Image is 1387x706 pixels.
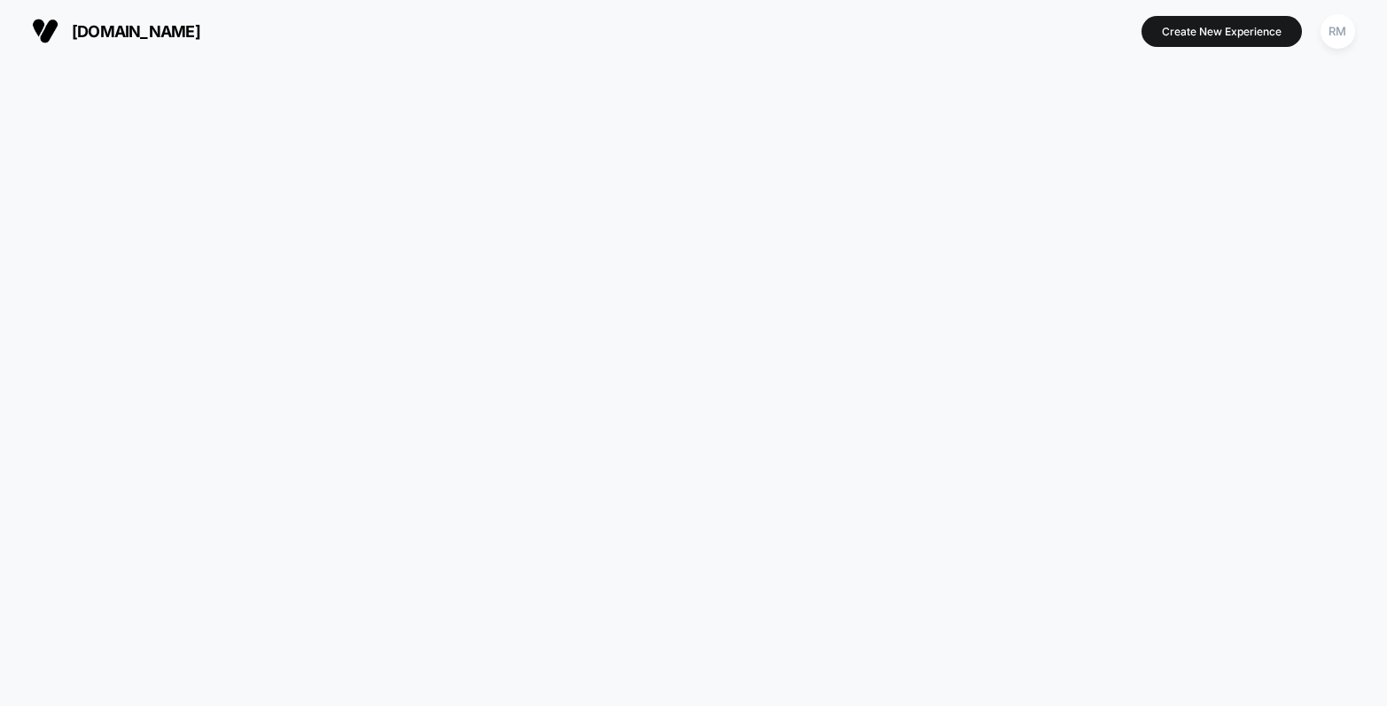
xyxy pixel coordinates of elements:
button: RM [1315,13,1360,50]
span: [DOMAIN_NAME] [72,22,200,41]
div: RM [1321,14,1355,49]
img: Visually logo [32,18,58,44]
button: Create New Experience [1142,16,1302,47]
button: [DOMAIN_NAME] [27,17,206,45]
